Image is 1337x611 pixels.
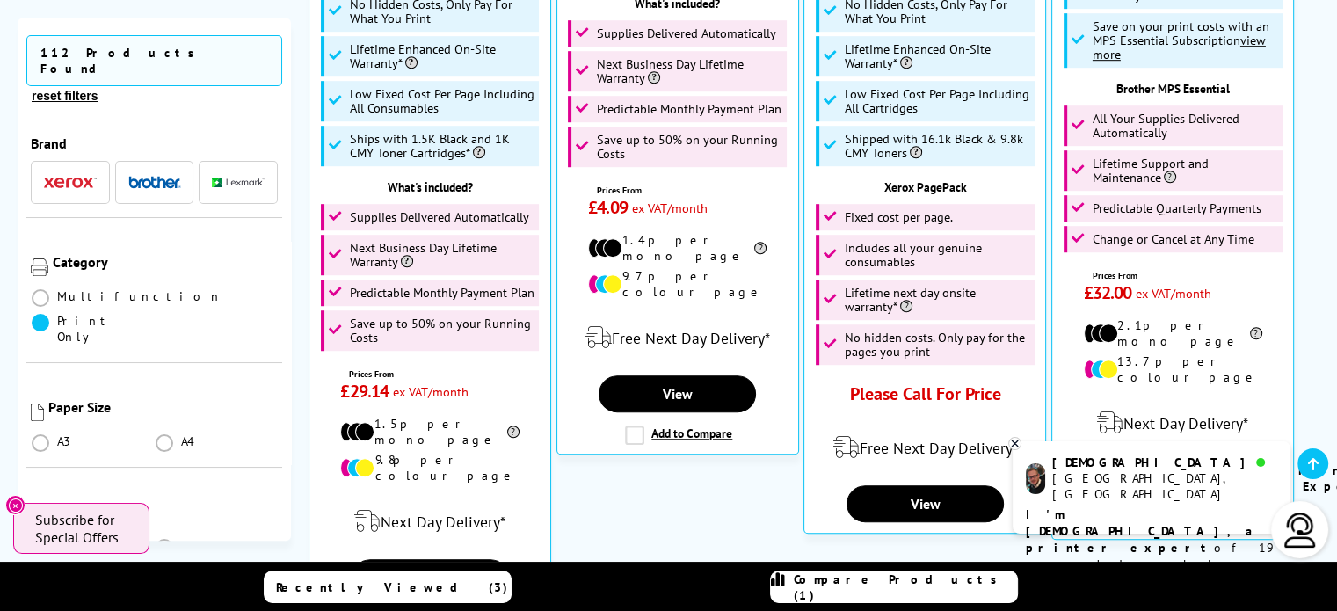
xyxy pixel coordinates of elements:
[794,571,1017,603] span: Compare Products (1)
[836,382,1014,414] div: Please Call For Price
[597,185,767,196] span: Prices From
[48,503,278,520] div: Colour or Mono
[1093,232,1254,246] span: Change or Cancel at Any Time
[845,210,953,224] span: Fixed cost per page.
[1093,270,1262,281] span: Prices From
[566,313,789,362] div: modal_delivery
[123,171,186,194] button: Brother
[350,316,535,345] span: Save up to 50% on your Running Costs
[1093,201,1261,215] span: Predictable Quarterly Payments
[1084,317,1262,349] li: 2.1p per mono page
[350,132,535,160] span: Ships with 1.5K Black and 1K CMY Toner Cartridges*
[1026,506,1277,607] p: of 19 years! I can help you choose the right product
[597,57,782,85] span: Next Business Day Lifetime Warranty
[845,286,1030,314] span: Lifetime next day onsite warranty*
[5,495,25,515] button: Close
[340,380,389,403] span: £29.14
[350,241,535,269] span: Next Business Day Lifetime Warranty
[393,383,469,400] span: ex VAT/month
[350,87,535,115] span: Low Fixed Cost Per Page Including All Consumables
[1026,506,1258,556] b: I'm [DEMOGRAPHIC_DATA], a printer expert
[845,331,1030,359] span: No hidden costs. Only pay for the pages you print
[1061,398,1284,447] div: modal_delivery
[845,132,1030,160] span: Shipped with 16.1k Black & 9.8k CMY Toners
[26,35,282,86] span: 112 Products Found
[1093,112,1278,140] span: All Your Supplies Delivered Automatically
[597,133,782,161] span: Save up to 50% on your Running Costs
[48,398,278,416] div: Paper Size
[276,579,508,595] span: Recently Viewed (3)
[340,452,519,484] li: 9.8p per colour page
[845,42,1030,70] span: Lifetime Enhanced On-Site Warranty*
[340,416,519,447] li: 1.5p per mono page
[1093,156,1278,185] span: Lifetime Support and Maintenance
[588,232,767,264] li: 1.4p per mono page
[1093,32,1266,62] u: view more
[1026,463,1045,494] img: chris-livechat.png
[1084,281,1132,304] span: £32.00
[770,571,1018,603] a: Compare Products (1)
[39,171,102,194] button: Xerox
[1052,455,1276,470] div: [DEMOGRAPHIC_DATA]
[813,179,1036,195] div: Xerox PagePack
[57,433,73,449] span: A3
[181,433,197,449] span: A4
[212,178,265,188] img: Lexmark
[813,423,1036,472] div: modal_delivery
[847,485,1004,522] a: View
[350,210,529,224] span: Supplies Delivered Automatically
[599,375,756,412] a: View
[128,176,181,188] img: Brother
[1084,353,1262,385] li: 13.7p per colour page
[318,179,541,195] div: What's included?
[845,87,1030,115] span: Low Fixed Cost Per Page Including All Cartridges
[350,286,534,300] span: Predictable Monthly Payment Plan
[1093,18,1269,62] span: Save on your print costs with an MPS Essential Subscription
[1061,81,1284,97] div: Brother MPS Essential
[207,171,270,194] button: Lexmark
[597,102,781,116] span: Predictable Monthly Payment Plan
[26,88,103,104] button: reset filters
[1052,470,1276,502] div: [GEOGRAPHIC_DATA], [GEOGRAPHIC_DATA]
[181,538,239,554] span: Mono
[53,253,278,271] div: Category
[31,135,278,152] div: Brand
[632,200,708,216] span: ex VAT/month
[35,511,132,546] span: Subscribe for Special Offers
[845,241,1030,269] span: Includes all your genuine consumables
[31,404,44,421] img: Paper Size
[31,258,48,276] img: Category
[44,177,97,189] img: Xerox
[588,268,767,300] li: 9.7p per colour page
[318,497,541,546] div: modal_delivery
[597,26,776,40] span: Supplies Delivered Automatically
[349,368,519,380] span: Prices From
[625,426,732,445] label: Add to Compare
[1136,285,1211,302] span: ex VAT/month
[588,196,628,219] span: £4.09
[264,571,512,603] a: Recently Viewed (3)
[1283,513,1318,548] img: user-headset-light.svg
[57,313,155,345] span: Print Only
[352,559,509,596] a: View
[350,42,535,70] span: Lifetime Enhanced On-Site Warranty*
[57,288,222,304] span: Multifunction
